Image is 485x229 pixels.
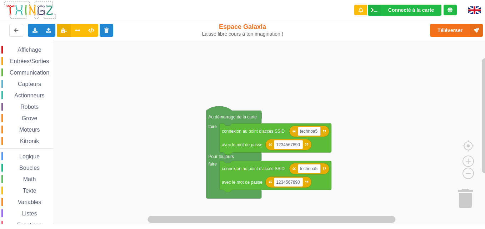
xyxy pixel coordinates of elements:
[9,70,50,76] span: Communication
[444,5,457,15] div: Tu es connecté au serveur de création de Thingz
[430,24,483,37] button: Téléverser
[388,7,434,12] div: Connecté à la carte
[18,127,41,133] span: Moteurs
[17,199,42,205] span: Variables
[21,210,38,217] span: Listes
[209,124,217,129] text: faire
[21,115,39,121] span: Grove
[201,31,284,37] div: Laisse libre cours à ton imagination !
[209,162,217,167] text: faire
[300,166,318,171] text: technoa5
[18,165,41,171] span: Boucles
[3,1,57,20] img: thingz_logo.png
[209,114,257,119] text: Au démarrage de la carte
[222,166,285,171] text: connexion au point d'accès SSID
[222,142,262,147] text: avec le mot de passe
[209,154,234,159] text: Pour toujours
[19,104,40,110] span: Robots
[13,92,46,98] span: Actionneurs
[300,129,318,134] text: technoa5
[368,5,441,16] div: Ta base fonctionne bien !
[16,47,42,53] span: Affichage
[276,142,300,147] text: 1234567890
[468,6,481,14] img: gb.png
[21,188,37,194] span: Texte
[222,129,285,134] text: connexion au point d'accès SSID
[18,153,41,159] span: Logique
[22,176,37,182] span: Math
[19,138,40,144] span: Kitronik
[276,179,300,184] text: 1234567890
[17,81,42,87] span: Capteurs
[16,222,43,228] span: Fonctions
[9,58,50,64] span: Entrées/Sorties
[222,179,262,184] text: avec le mot de passe
[201,23,284,37] div: Espace Galaxia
